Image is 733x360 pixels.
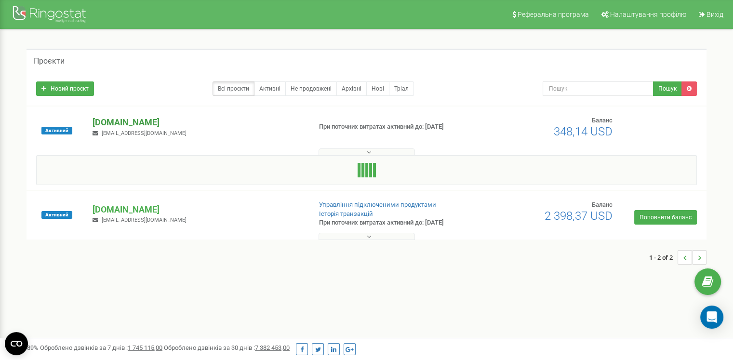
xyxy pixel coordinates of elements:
[41,127,72,134] span: Активний
[649,250,678,265] span: 1 - 2 of 2
[40,344,162,351] span: Оброблено дзвінків за 7 днів :
[543,81,653,96] input: Пошук
[653,81,682,96] button: Пошук
[93,203,303,216] p: [DOMAIN_NAME]
[700,306,723,329] div: Open Intercom Messenger
[319,218,473,227] p: При поточних витратах активний до: [DATE]
[36,81,94,96] a: Новий проєкт
[518,11,589,18] span: Реферальна програма
[285,81,337,96] a: Не продовжені
[366,81,389,96] a: Нові
[128,344,162,351] u: 1 745 115,00
[213,81,254,96] a: Всі проєкти
[93,116,303,129] p: [DOMAIN_NAME]
[319,210,373,217] a: Історія транзакцій
[102,130,187,136] span: [EMAIL_ADDRESS][DOMAIN_NAME]
[592,201,613,208] span: Баланс
[34,57,65,66] h5: Проєкти
[649,240,706,274] nav: ...
[164,344,290,351] span: Оброблено дзвінків за 30 днів :
[706,11,723,18] span: Вихід
[254,81,286,96] a: Активні
[610,11,686,18] span: Налаштування профілю
[5,332,28,355] button: Open CMP widget
[554,125,613,138] span: 348,14 USD
[255,344,290,351] u: 7 382 453,00
[102,217,187,223] span: [EMAIL_ADDRESS][DOMAIN_NAME]
[389,81,414,96] a: Тріал
[319,201,436,208] a: Управління підключеними продуктами
[319,122,473,132] p: При поточних витратах активний до: [DATE]
[634,210,697,225] a: Поповнити баланс
[41,211,72,219] span: Активний
[545,209,613,223] span: 2 398,37 USD
[336,81,367,96] a: Архівні
[592,117,613,124] span: Баланс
